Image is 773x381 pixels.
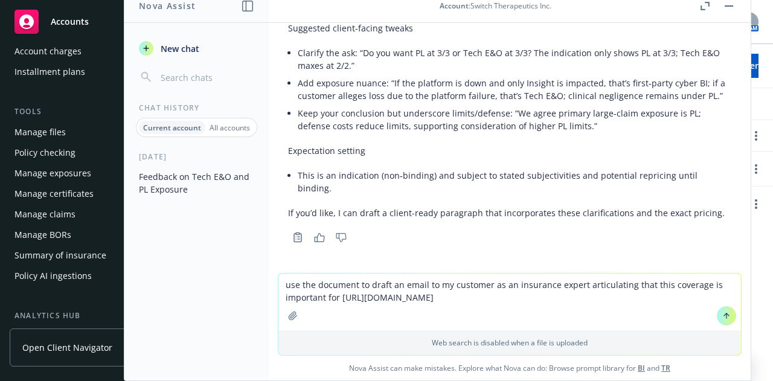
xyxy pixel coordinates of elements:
[158,69,254,86] input: Search chats
[749,129,763,143] a: Open options
[210,123,250,133] p: All accounts
[298,44,731,74] li: Clarify the ask: “Do you want PL at 3/3 or Tech E&O at 3/3? The indication only shows PL at 3/3; ...
[14,164,91,183] div: Manage exposures
[10,164,159,183] a: Manage exposures
[288,144,731,157] p: Expectation setting
[10,246,159,265] a: Summary of insurance
[749,197,763,211] a: Open options
[332,229,351,246] button: Thumbs down
[158,42,199,55] span: New chat
[124,152,269,162] div: [DATE]
[286,338,734,348] p: Web search is disabled when a file is uploaded
[10,266,159,286] a: Policy AI ingestions
[440,1,469,11] span: Account
[10,42,159,61] a: Account charges
[14,62,85,82] div: Installment plans
[14,184,94,203] div: Manage certificates
[10,143,159,162] a: Policy checking
[298,104,731,135] li: Keep your conclusion but underscore limits/defense: “We agree primary large-claim exposure is PL;...
[14,205,75,224] div: Manage claims
[274,356,746,380] span: Nova Assist can make mistakes. Explore what Nova can do: Browse prompt library for and
[638,363,645,373] a: BI
[14,42,82,61] div: Account charges
[14,266,92,286] div: Policy AI ingestions
[10,205,159,224] a: Manage claims
[14,225,71,245] div: Manage BORs
[10,5,159,39] a: Accounts
[22,341,112,354] span: Open Client Navigator
[14,143,75,162] div: Policy checking
[143,123,201,133] p: Current account
[134,167,259,199] button: Feedback on Tech E&O and PL Exposure
[10,184,159,203] a: Manage certificates
[14,123,66,142] div: Manage files
[10,123,159,142] a: Manage files
[440,1,551,11] div: : Switch Therapeutics Inc.
[10,310,159,322] div: Analytics hub
[134,37,259,59] button: New chat
[124,103,269,113] div: Chat History
[288,207,731,219] p: If you’d like, I can draft a client-ready paragraph that incorporates these clarifications and th...
[661,363,670,373] a: TR
[14,246,106,265] div: Summary of insurance
[298,74,731,104] li: Add exposure nuance: “If the platform is down and only Insight is impacted, that’s first‑party cy...
[51,17,89,27] span: Accounts
[10,106,159,118] div: Tools
[288,22,731,34] p: Suggested client-facing tweaks
[749,162,763,176] a: Open options
[298,167,731,197] li: This is an indication (non‑binding) and subject to stated subjectivities and potential repricing ...
[292,232,303,243] svg: Copy to clipboard
[278,274,741,330] textarea: use the document to draft an email to my customer as an insurance expert articulating that this c...
[10,225,159,245] a: Manage BORs
[10,62,159,82] a: Installment plans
